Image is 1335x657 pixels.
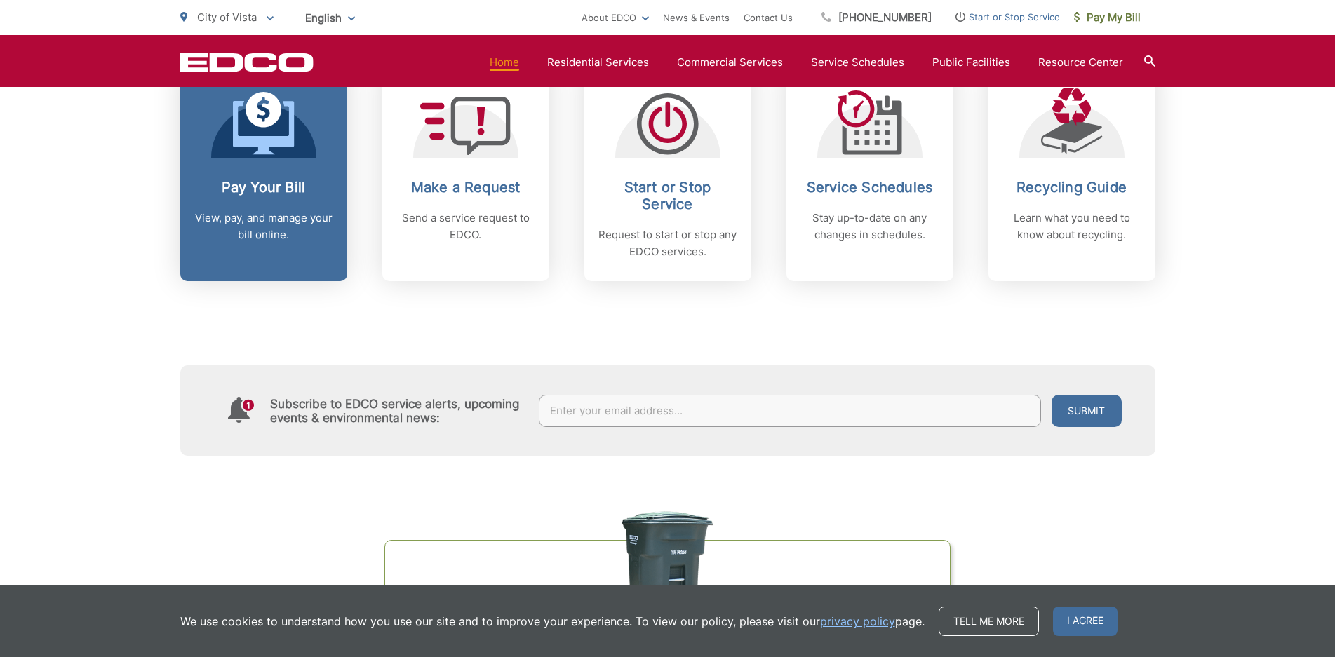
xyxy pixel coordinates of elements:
[180,613,925,630] p: We use cookies to understand how you use our site and to improve your experience. To view our pol...
[932,54,1010,71] a: Public Facilities
[490,54,519,71] a: Home
[194,210,333,243] p: View, pay, and manage your bill online.
[180,67,347,281] a: Pay Your Bill View, pay, and manage your bill online.
[663,9,730,26] a: News & Events
[800,210,939,243] p: Stay up-to-date on any changes in schedules.
[270,397,525,425] h4: Subscribe to EDCO service alerts, upcoming events & environmental news:
[1002,179,1141,196] h2: Recycling Guide
[677,54,783,71] a: Commercial Services
[197,11,257,24] span: City of Vista
[988,67,1155,281] a: Recycling Guide Learn what you need to know about recycling.
[1038,54,1123,71] a: Resource Center
[194,179,333,196] h2: Pay Your Bill
[1074,9,1141,26] span: Pay My Bill
[180,53,314,72] a: EDCD logo. Return to the homepage.
[582,9,649,26] a: About EDCO
[598,179,737,212] h2: Start or Stop Service
[811,54,904,71] a: Service Schedules
[1052,395,1122,427] button: Submit
[547,54,649,71] a: Residential Services
[939,607,1039,636] a: Tell me more
[396,210,535,243] p: Send a service request to EDCO.
[744,9,793,26] a: Contact Us
[1053,607,1118,636] span: I agree
[295,6,365,30] span: English
[1002,210,1141,243] p: Learn what you need to know about recycling.
[382,67,549,281] a: Make a Request Send a service request to EDCO.
[800,179,939,196] h2: Service Schedules
[396,179,535,196] h2: Make a Request
[539,395,1041,427] input: Enter your email address...
[598,226,737,260] p: Request to start or stop any EDCO services.
[820,613,895,630] a: privacy policy
[786,67,953,281] a: Service Schedules Stay up-to-date on any changes in schedules.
